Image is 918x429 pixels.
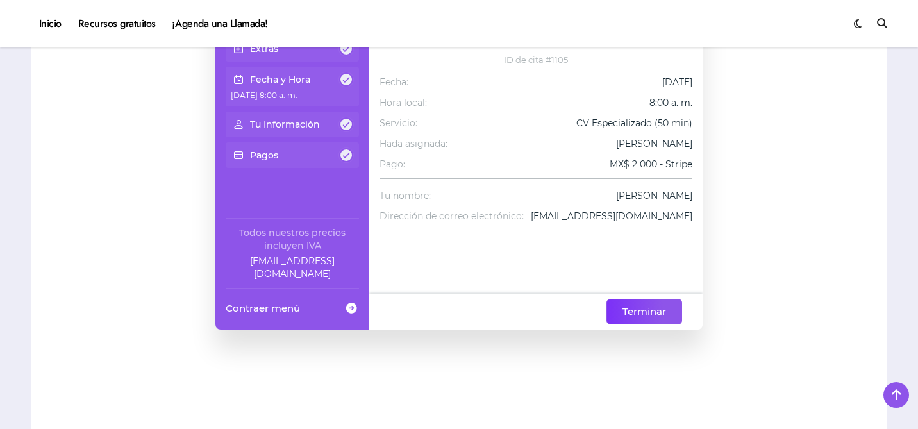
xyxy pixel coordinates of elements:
p: Extras [250,42,278,55]
span: [PERSON_NAME] [616,137,692,150]
span: Fecha: [380,76,408,88]
span: Hora local: [380,96,427,109]
span: ID de cita #1105 [504,54,568,65]
span: Tu nombre: [380,189,431,202]
span: Pago: [380,158,405,171]
a: Company email: ayuda@elhadadelasvacantes.com [226,255,359,280]
span: Dirección de correo electrónico: [380,210,524,223]
p: Tu Información [250,118,320,131]
span: [DATE] [662,76,692,88]
span: Hada asignada: [380,137,447,150]
button: Terminar [606,299,682,324]
span: Terminar [622,304,666,319]
span: [DATE] 8:00 a. m. [231,90,297,100]
p: Fecha y Hora [250,73,310,86]
a: ¡Agenda una Llamada! [164,6,276,41]
span: 8:00 a. m. [649,96,692,109]
span: [EMAIL_ADDRESS][DOMAIN_NAME] [531,210,692,223]
span: [PERSON_NAME] [616,189,692,202]
span: Contraer menú [226,301,300,315]
a: Recursos gratuitos [70,6,164,41]
span: Servicio: [380,117,417,130]
span: CV Especializado (50 min) [576,117,692,130]
div: Todos nuestros precios incluyen IVA [226,226,359,252]
p: Pagos [250,149,278,162]
span: MX$ 2 000 - Stripe [610,158,692,171]
a: Inicio [31,6,70,41]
